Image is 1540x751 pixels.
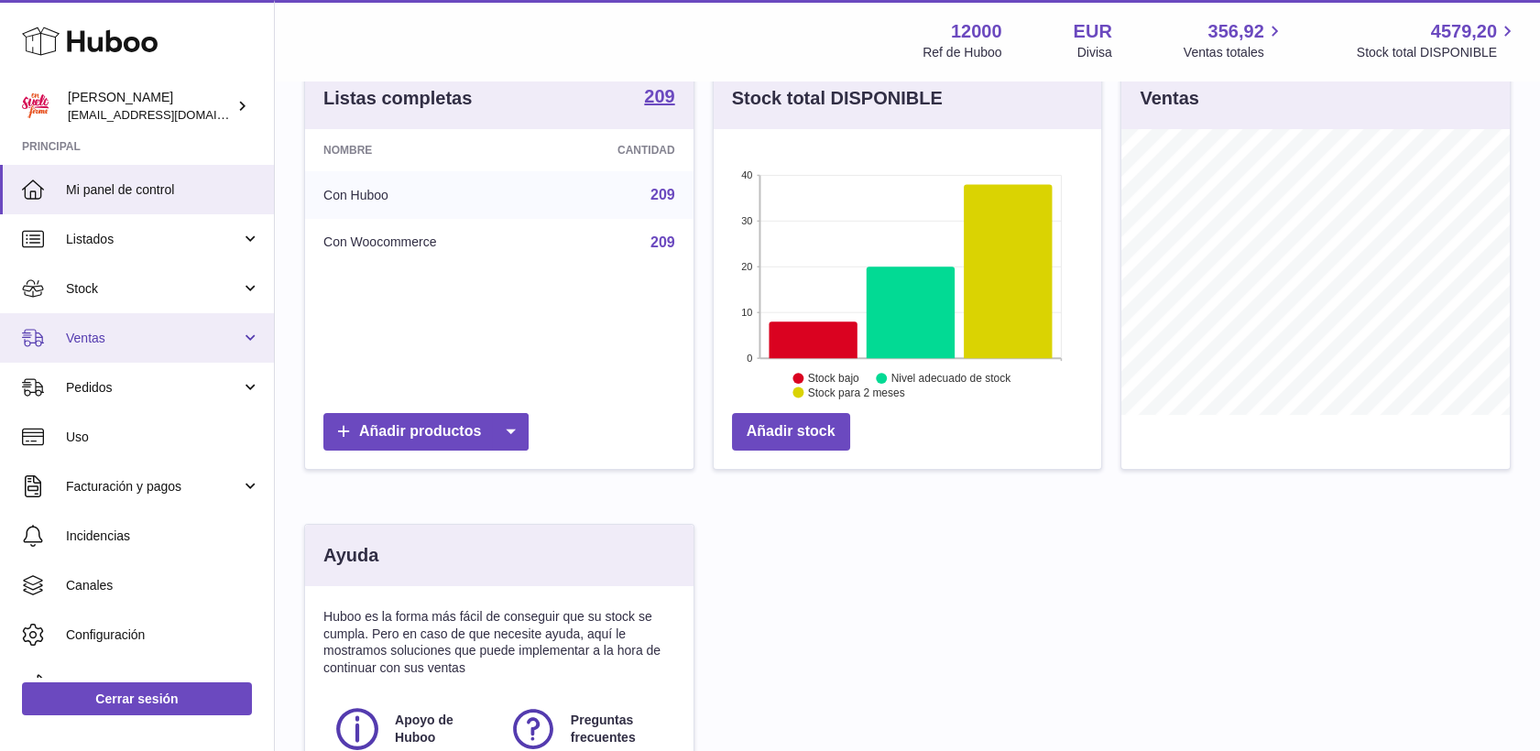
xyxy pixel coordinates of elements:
[1074,19,1112,44] strong: EUR
[305,171,543,219] td: Con Huboo
[22,93,49,120] img: mar@ensuelofirme.com
[66,280,241,298] span: Stock
[1357,19,1518,61] a: 4579,20 Stock total DISPONIBLE
[66,429,260,446] span: Uso
[66,379,241,397] span: Pedidos
[323,413,529,451] a: Añadir productos
[1431,19,1497,44] span: 4579,20
[808,372,859,385] text: Stock bajo
[66,626,260,644] span: Configuración
[644,87,674,105] strong: 209
[68,107,269,122] span: [EMAIL_ADDRESS][DOMAIN_NAME]
[1184,44,1285,61] span: Ventas totales
[1208,19,1264,44] span: 356,92
[1140,86,1198,111] h3: Ventas
[891,372,1012,385] text: Nivel adecuado de stock
[747,353,752,364] text: 0
[323,86,472,111] h3: Listas completas
[22,682,252,715] a: Cerrar sesión
[1184,19,1285,61] a: 356,92 Ventas totales
[571,712,664,746] span: Preguntas frecuentes
[323,608,675,678] p: Huboo es la forma más fácil de conseguir que su stock se cumpla. Pero en caso de que necesite ayu...
[305,219,543,267] td: Con Woocommerce
[323,543,378,568] h3: Ayuda
[66,528,260,545] span: Incidencias
[741,307,752,318] text: 10
[66,330,241,347] span: Ventas
[741,215,752,226] text: 30
[305,129,543,171] th: Nombre
[732,86,943,111] h3: Stock total DISPONIBLE
[66,676,260,693] span: Devoluciones
[650,187,675,202] a: 209
[644,87,674,109] a: 209
[808,386,905,399] text: Stock para 2 meses
[1077,44,1112,61] div: Divisa
[395,712,488,746] span: Apoyo de Huboo
[732,413,850,451] a: Añadir stock
[951,19,1002,44] strong: 12000
[741,169,752,180] text: 40
[66,478,241,495] span: Facturación y pagos
[543,129,693,171] th: Cantidad
[1357,44,1518,61] span: Stock total DISPONIBLE
[650,234,675,250] a: 209
[68,89,233,124] div: [PERSON_NAME]
[923,44,1001,61] div: Ref de Huboo
[66,577,260,594] span: Canales
[66,181,260,199] span: Mi panel de control
[741,261,752,272] text: 20
[66,231,241,248] span: Listados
